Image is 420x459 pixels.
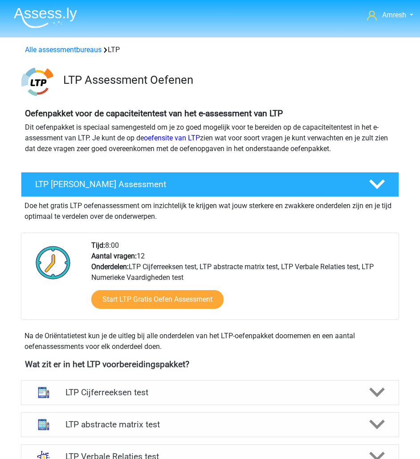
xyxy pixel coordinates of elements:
[85,240,398,320] div: 8:00 12 LTP Cijferreeksen test, LTP abstracte matrix test, LTP Verbale Relaties test, LTP Numerie...
[21,331,399,352] div: Na de Oriëntatietest kun je de uitleg bij alle onderdelen van het LTP-oefenpakket doornemen en ee...
[65,419,355,430] h4: LTP abstracte matrix test
[65,387,355,398] h4: LTP Cijferreeksen test
[25,359,395,369] h4: Wat zit er in het LTP voorbereidingspakket?
[32,381,55,404] img: cijferreeksen
[25,108,283,119] b: Oefenpakket voor de capaciteitentest van het e-assessment van LTP
[91,290,224,309] a: Start LTP Gratis Oefen Assessment
[21,197,399,222] div: Doe het gratis LTP oefenassessment om inzichtelijk te krijgen wat jouw sterkere en zwakkere onder...
[91,262,129,271] b: Onderdelen:
[31,240,76,285] img: Klok
[32,413,55,436] img: abstracte matrices
[91,241,105,250] b: Tijd:
[35,179,355,189] h4: LTP [PERSON_NAME] Assessment
[21,45,399,55] div: LTP
[14,7,77,28] img: Assessly
[25,45,102,54] a: Alle assessmentbureaus
[144,134,200,142] a: oefensite van LTP
[25,122,395,154] p: Dit oefenpakket is speciaal samengesteld om je zo goed mogelijk voor te bereiden op de capaciteit...
[91,252,137,260] b: Aantal vragen:
[17,412,403,437] a: abstracte matrices LTP abstracte matrix test
[367,10,413,20] a: Amresh
[17,172,403,197] a: LTP [PERSON_NAME] Assessment
[21,66,53,98] img: ltp.png
[17,380,403,405] a: cijferreeksen LTP Cijferreeksen test
[382,11,406,19] span: Amresh
[63,73,392,87] h3: LTP Assessment Oefenen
